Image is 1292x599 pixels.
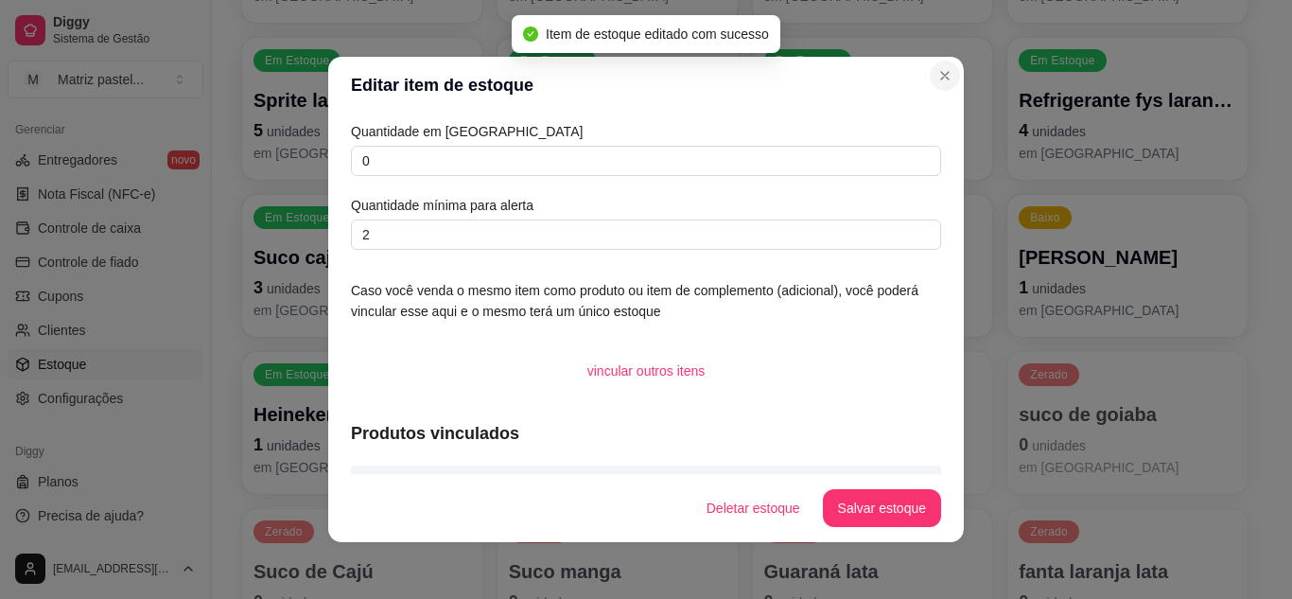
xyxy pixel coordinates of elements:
[546,26,769,42] span: Item de estoque editado com sucesso
[823,489,941,527] button: Salvar estoque
[930,61,960,91] button: Close
[523,26,538,42] span: check-circle
[351,280,941,322] article: Caso você venda o mesmo item como produto ou item de complemento (adicional), você poderá vincula...
[691,489,815,527] button: Deletar estoque
[351,420,941,447] article: Produtos vinculados
[572,352,721,390] button: vincular outros itens
[328,57,964,114] header: Editar item de estoque
[351,195,941,216] article: Quantidade mínima para alerta
[351,121,941,142] article: Quantidade em [GEOGRAPHIC_DATA]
